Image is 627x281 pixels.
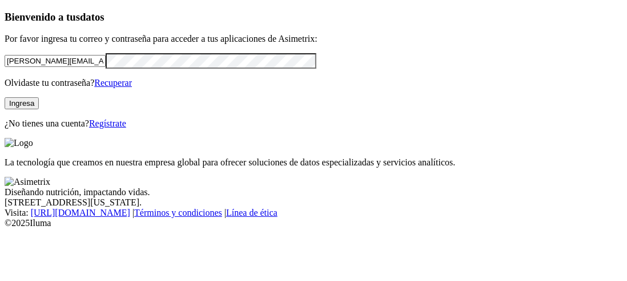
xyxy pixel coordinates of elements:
p: La tecnología que creamos en nuestra empresa global para ofrecer soluciones de datos especializad... [5,157,622,168]
a: Línea de ética [226,208,278,217]
p: Por favor ingresa tu correo y contraseña para acceder a tus aplicaciones de Asimetrix: [5,34,622,44]
p: ¿No tienes una cuenta? [5,118,622,129]
p: Olvidaste tu contraseña? [5,78,622,88]
a: Términos y condiciones [134,208,222,217]
a: [URL][DOMAIN_NAME] [31,208,130,217]
h3: Bienvenido a tus [5,11,622,23]
div: [STREET_ADDRESS][US_STATE]. [5,197,622,208]
div: Diseñando nutrición, impactando vidas. [5,187,622,197]
a: Recuperar [94,78,132,88]
button: Ingresa [5,97,39,109]
img: Logo [5,138,33,148]
a: Regístrate [89,118,126,128]
div: © 2025 Iluma [5,218,622,228]
span: datos [80,11,104,23]
img: Asimetrix [5,177,50,187]
input: Tu correo [5,55,106,67]
div: Visita : | | [5,208,622,218]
